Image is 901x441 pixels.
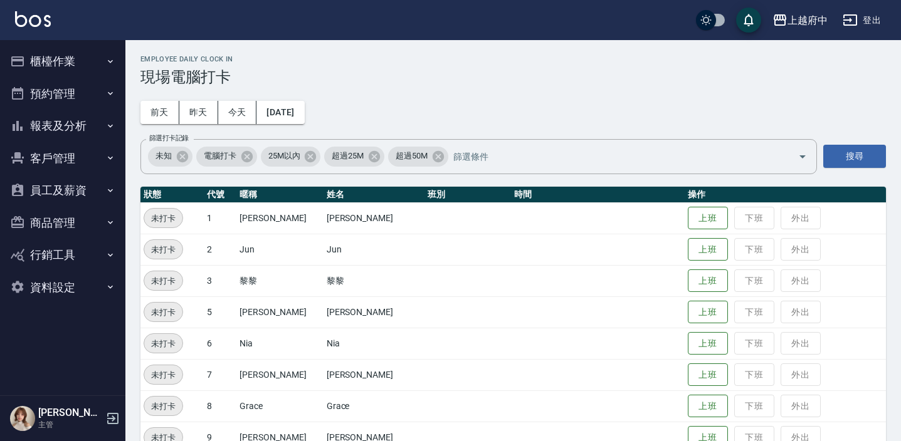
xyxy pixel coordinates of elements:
[204,202,236,234] td: 1
[261,150,308,162] span: 25M以內
[204,234,236,265] td: 2
[236,296,323,328] td: [PERSON_NAME]
[236,265,323,296] td: 黎黎
[236,359,323,390] td: [PERSON_NAME]
[144,274,182,288] span: 未打卡
[424,187,511,203] th: 班別
[5,45,120,78] button: 櫃檯作業
[144,400,182,413] span: 未打卡
[324,296,424,328] td: [PERSON_NAME]
[5,271,120,304] button: 資料設定
[5,110,120,142] button: 報表及分析
[196,150,244,162] span: 電腦打卡
[788,13,828,28] div: 上越府中
[838,9,886,32] button: 登出
[688,363,728,387] button: 上班
[140,55,886,63] h2: Employee Daily Clock In
[204,265,236,296] td: 3
[144,212,182,225] span: 未打卡
[5,239,120,271] button: 行銷工具
[688,238,728,261] button: 上班
[15,11,51,27] img: Logo
[256,101,304,124] button: [DATE]
[144,306,182,319] span: 未打卡
[511,187,685,203] th: 時間
[5,78,120,110] button: 預約管理
[140,101,179,124] button: 前天
[793,147,813,167] button: Open
[324,202,424,234] td: [PERSON_NAME]
[688,269,728,293] button: 上班
[261,147,321,167] div: 25M以內
[5,174,120,207] button: 員工及薪資
[388,147,448,167] div: 超過50M
[236,202,323,234] td: [PERSON_NAME]
[324,359,424,390] td: [PERSON_NAME]
[450,145,776,167] input: 篩選條件
[236,328,323,359] td: Nia
[823,145,886,168] button: 搜尋
[324,390,424,422] td: Grace
[196,147,257,167] div: 電腦打卡
[38,407,102,419] h5: [PERSON_NAME]
[688,207,728,230] button: 上班
[324,150,371,162] span: 超過25M
[218,101,257,124] button: 今天
[736,8,761,33] button: save
[236,390,323,422] td: Grace
[204,296,236,328] td: 5
[204,328,236,359] td: 6
[688,332,728,355] button: 上班
[149,133,189,143] label: 篩選打卡記錄
[10,406,35,431] img: Person
[324,265,424,296] td: 黎黎
[5,207,120,239] button: 商品管理
[688,301,728,324] button: 上班
[5,142,120,175] button: 客戶管理
[148,150,179,162] span: 未知
[685,187,886,203] th: 操作
[688,395,728,418] button: 上班
[148,147,192,167] div: 未知
[179,101,218,124] button: 昨天
[767,8,833,33] button: 上越府中
[324,187,424,203] th: 姓名
[204,359,236,390] td: 7
[204,187,236,203] th: 代號
[324,328,424,359] td: Nia
[144,337,182,350] span: 未打卡
[324,234,424,265] td: Jun
[324,147,384,167] div: 超過25M
[204,390,236,422] td: 8
[236,187,323,203] th: 暱稱
[144,243,182,256] span: 未打卡
[144,368,182,381] span: 未打卡
[236,234,323,265] td: Jun
[140,187,204,203] th: 狀態
[388,150,435,162] span: 超過50M
[38,419,102,430] p: 主管
[140,68,886,86] h3: 現場電腦打卡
